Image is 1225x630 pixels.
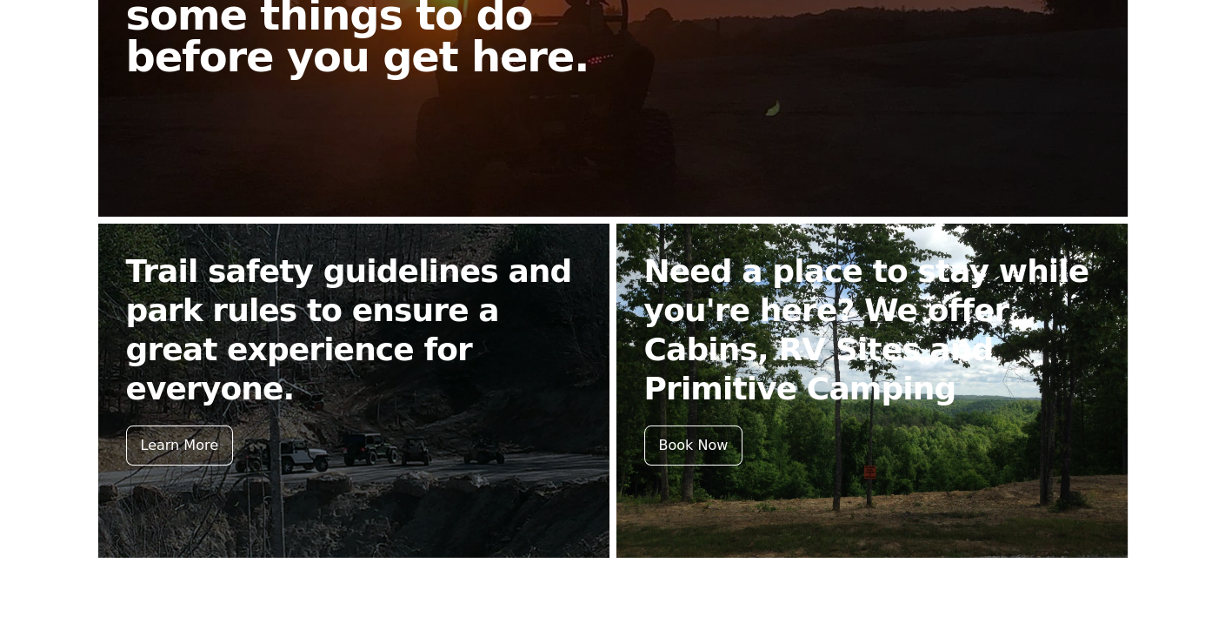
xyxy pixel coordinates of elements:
div: Book Now [644,426,743,466]
h2: Need a place to stay while you're here? We offer Cabins, RV Sites and Primitive Camping [644,251,1100,408]
div: Learn More [126,426,233,466]
a: Trail safety guidelines and park rules to ensure a great experience for everyone. Learn More [98,224,609,558]
a: Need a place to stay while you're here? We offer Cabins, RV Sites and Primitive Camping Book Now [616,224,1128,558]
h2: Trail safety guidelines and park rules to ensure a great experience for everyone. [126,251,582,408]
